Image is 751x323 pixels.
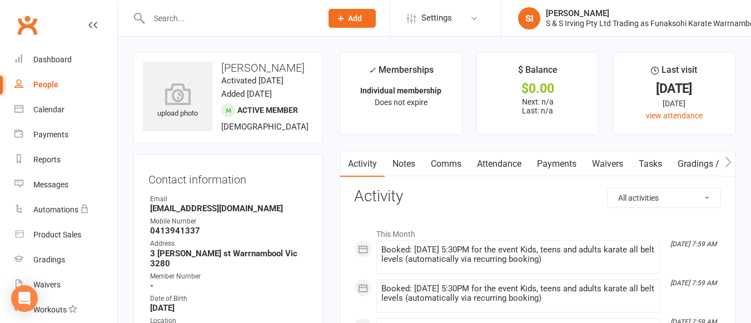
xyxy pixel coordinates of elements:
[237,106,298,115] span: Active member
[150,294,308,304] div: Date of Birth
[14,97,117,122] a: Calendar
[646,111,703,120] a: view attendance
[221,76,284,86] time: Activated [DATE]
[150,203,308,213] strong: [EMAIL_ADDRESS][DOMAIN_NAME]
[381,245,655,264] div: Booked: [DATE] 5:30PM for the event Kids, teens and adults karate all belt levels (automatically ...
[33,280,61,289] div: Waivers
[150,226,308,236] strong: 0413941337
[14,297,117,322] a: Workouts
[670,279,717,287] i: [DATE] 7:59 AM
[14,72,117,97] a: People
[148,169,308,186] h3: Contact information
[33,305,67,314] div: Workouts
[14,222,117,247] a: Product Sales
[150,194,308,205] div: Email
[14,147,117,172] a: Reports
[375,98,427,107] span: Does not expire
[469,151,529,177] a: Attendance
[33,255,65,264] div: Gradings
[329,9,376,28] button: Add
[33,130,68,139] div: Payments
[354,188,721,205] h3: Activity
[13,11,41,39] a: Clubworx
[360,86,441,95] strong: Individual membership
[421,6,452,31] span: Settings
[529,151,584,177] a: Payments
[33,80,58,89] div: People
[584,151,631,177] a: Waivers
[33,230,81,239] div: Product Sales
[150,238,308,249] div: Address
[623,83,725,95] div: [DATE]
[33,105,64,114] div: Calendar
[150,249,308,269] strong: 3 [PERSON_NAME] st Warrnambool Vic 3280
[623,97,725,110] div: [DATE]
[423,151,469,177] a: Comms
[14,272,117,297] a: Waivers
[670,240,717,248] i: [DATE] 7:59 AM
[14,197,117,222] a: Automations
[14,122,117,147] a: Payments
[14,172,117,197] a: Messages
[146,11,314,26] input: Search...
[221,89,272,99] time: Added [DATE]
[14,247,117,272] a: Gradings
[33,180,68,189] div: Messages
[369,65,376,76] i: ✓
[221,122,309,132] span: [DEMOGRAPHIC_DATA]
[487,97,589,115] p: Next: n/a Last: n/a
[487,83,589,95] div: $0.00
[143,83,212,120] div: upload photo
[381,284,655,303] div: Booked: [DATE] 5:30PM for the event Kids, teens and adults karate all belt levels (automatically ...
[150,281,308,291] strong: -
[348,14,362,23] span: Add
[518,7,540,29] div: SI
[651,63,697,83] div: Last visit
[369,63,434,83] div: Memberships
[518,63,558,83] div: $ Balance
[631,151,670,177] a: Tasks
[354,222,721,240] li: This Month
[150,303,308,313] strong: [DATE]
[340,151,385,177] a: Activity
[33,55,72,64] div: Dashboard
[11,285,38,312] div: Open Intercom Messenger
[143,62,314,74] h3: [PERSON_NAME]
[14,47,117,72] a: Dashboard
[150,216,308,227] div: Mobile Number
[33,205,78,214] div: Automations
[385,151,423,177] a: Notes
[33,155,61,164] div: Reports
[150,271,308,282] div: Member Number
